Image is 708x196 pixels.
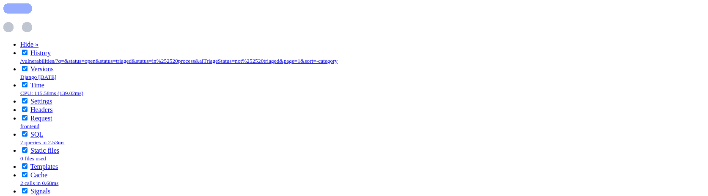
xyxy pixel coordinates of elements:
a: Requestfrontend [20,115,52,129]
small: CPU: 115.58ms (139.02ms) [20,90,83,96]
input: Disable for next and successive requests [22,98,27,104]
small: 2 calls in 0.68ms [20,180,58,186]
div: loading spinner [3,3,705,34]
small: frontend [20,123,39,129]
small: /vulnerabilities/?q=&status=open&status=triaged&status=in%252520process&aiTriageStatus=not%252520... [20,58,338,64]
a: Headers [30,106,52,113]
input: Disable for next and successive requests [22,188,27,193]
input: Disable for next and successive requests [22,115,27,120]
a: History/vulnerabilities/?q=&status=open&status=triaged&status=in%252520process&aiTriageStatus=not... [20,49,338,64]
input: Disable for next and successive requests [22,66,27,71]
a: TimeCPU: 115.58ms (139.02ms) [20,81,83,96]
a: SQL7 queries in 2.53ms [20,131,64,146]
input: Disable for next and successive requests [22,172,27,177]
input: Disable for next and successive requests [22,131,27,137]
a: Cache2 calls in 0.68ms [20,171,58,186]
a: Settings [30,98,52,105]
small: Django [DATE] [20,74,57,80]
input: Disable for next and successive requests [22,163,27,169]
a: Templates [30,163,58,170]
input: Disable for next and successive requests [22,50,27,55]
small: 7 queries in 2.53ms [20,139,64,146]
a: Static files0 files used [20,147,59,162]
input: Disable for next and successive requests [22,82,27,87]
input: Disable for next and successive requests [22,106,27,112]
img: Loading... [3,3,32,32]
a: Hide » [20,41,38,48]
input: Disable for next and successive requests [22,147,27,153]
a: VersionsDjango [DATE] [20,65,57,80]
small: 0 files used [20,155,46,162]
